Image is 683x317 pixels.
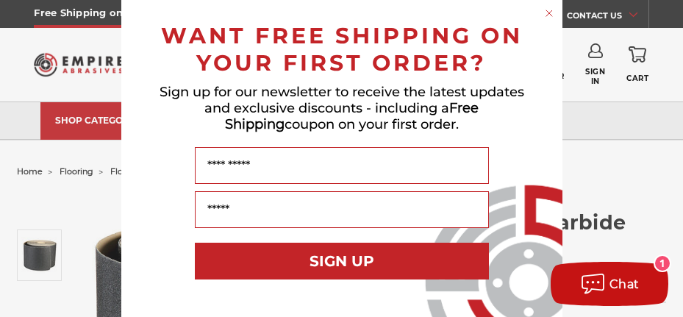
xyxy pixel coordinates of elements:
[195,243,489,279] button: SIGN UP
[609,277,640,291] span: Chat
[160,84,524,132] span: Sign up for our newsletter to receive the latest updates and exclusive discounts - including a co...
[551,262,668,306] button: Chat
[655,256,670,271] div: 1
[225,100,479,132] span: Free Shipping
[161,22,523,76] span: WANT FREE SHIPPING ON YOUR FIRST ORDER?
[542,6,557,21] button: Close dialog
